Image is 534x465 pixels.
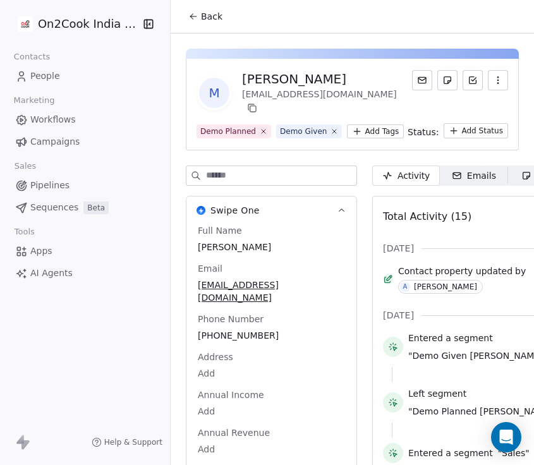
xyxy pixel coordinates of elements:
span: Add [198,367,345,380]
button: Swipe OneSwipe One [186,196,356,224]
div: Demo Given [280,126,327,137]
span: Entered a segment [408,447,493,459]
span: M [199,78,229,108]
a: Help & Support [92,437,162,447]
span: Contacts [8,47,56,66]
span: [EMAIL_ADDRESS][DOMAIN_NAME] [198,279,345,304]
span: Contact [398,265,432,277]
span: Address [195,351,236,363]
span: Sequences [30,201,78,214]
span: AI Agents [30,267,73,280]
span: Add [198,405,345,418]
span: Total Activity (15) [383,210,471,222]
span: Swipe One [210,204,260,217]
span: Annual Revenue [195,426,272,439]
a: People [10,66,160,87]
span: "Sales" [498,447,530,459]
a: Workflows [10,109,160,130]
span: Left segment [408,387,466,400]
span: [DATE] [383,242,414,255]
span: Apps [30,245,52,258]
a: Campaigns [10,131,160,152]
a: Pipelines [10,175,160,196]
div: A [403,282,408,292]
span: On2Cook India Pvt. Ltd. [38,16,140,32]
span: Entered a segment [408,332,493,344]
button: On2Cook India Pvt. Ltd. [15,13,135,35]
span: Campaigns [30,135,80,148]
span: Help & Support [104,437,162,447]
img: Swipe One [197,206,205,215]
a: SequencesBeta [10,197,160,218]
a: AI Agents [10,263,160,284]
span: Add [198,443,345,456]
button: Add Status [444,123,508,138]
span: Workflows [30,113,76,126]
span: Sales [9,157,42,176]
span: Full Name [195,224,245,237]
span: Email [195,262,225,275]
span: [PHONE_NUMBER] [198,329,345,342]
div: [EMAIL_ADDRESS][DOMAIN_NAME] [242,88,412,116]
span: Beta [83,202,109,214]
span: Tools [9,222,40,241]
div: Emails [452,169,496,183]
span: property updated [435,265,513,277]
span: Pipelines [30,179,70,192]
div: [PERSON_NAME] [242,70,412,88]
span: Phone Number [195,313,266,325]
span: [PERSON_NAME] [198,241,345,253]
span: People [30,69,60,83]
span: Back [201,10,222,23]
span: by [515,265,526,277]
button: Add Tags [347,124,404,138]
button: Back [181,5,230,28]
div: Open Intercom Messenger [491,422,521,452]
span: Marketing [8,91,60,110]
img: on2cook%20logo-04%20copy.jpg [18,16,33,32]
span: [DATE] [383,309,414,322]
a: Apps [10,241,160,262]
div: [PERSON_NAME] [414,282,477,291]
div: Demo Planned [200,126,256,137]
span: Status: [408,126,439,138]
span: Annual Income [195,389,267,401]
